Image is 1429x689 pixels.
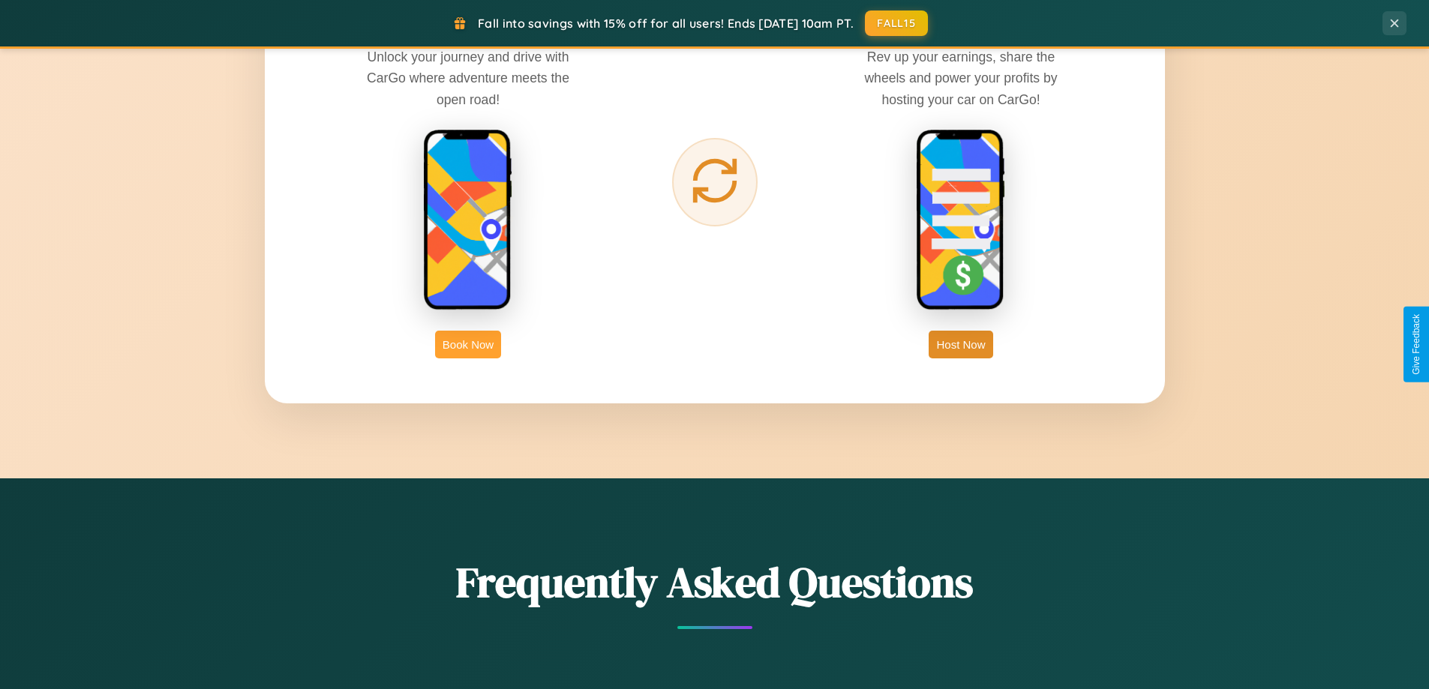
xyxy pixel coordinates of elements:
p: Rev up your earnings, share the wheels and power your profits by hosting your car on CarGo! [848,46,1073,109]
button: Book Now [435,331,501,358]
img: host phone [916,129,1006,312]
p: Unlock your journey and drive with CarGo where adventure meets the open road! [356,46,581,109]
div: Give Feedback [1411,314,1421,375]
img: rent phone [423,129,513,312]
button: FALL15 [865,10,928,36]
span: Fall into savings with 15% off for all users! Ends [DATE] 10am PT. [478,16,854,31]
h2: Frequently Asked Questions [265,553,1165,611]
button: Host Now [929,331,992,358]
